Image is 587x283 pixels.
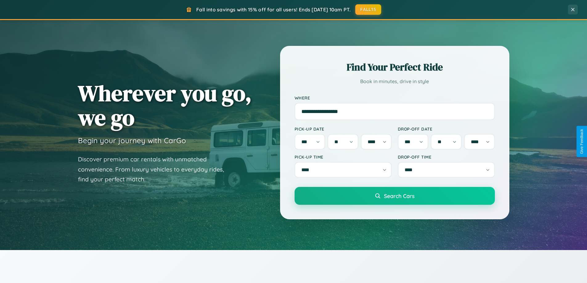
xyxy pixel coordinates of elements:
button: FALL15 [355,4,381,15]
span: Search Cars [384,192,414,199]
div: Give Feedback [580,129,584,154]
label: Pick-up Time [295,154,392,160]
h1: Wherever you go, we go [78,81,252,130]
h3: Begin your journey with CarGo [78,136,186,145]
span: Fall into savings with 15% off for all users! Ends [DATE] 10am PT. [196,6,351,13]
h2: Find Your Perfect Ride [295,60,495,74]
button: Search Cars [295,187,495,205]
p: Discover premium car rentals with unmatched convenience. From luxury vehicles to everyday rides, ... [78,154,232,184]
label: Where [295,95,495,100]
label: Pick-up Date [295,126,392,131]
label: Drop-off Date [398,126,495,131]
label: Drop-off Time [398,154,495,160]
p: Book in minutes, drive in style [295,77,495,86]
